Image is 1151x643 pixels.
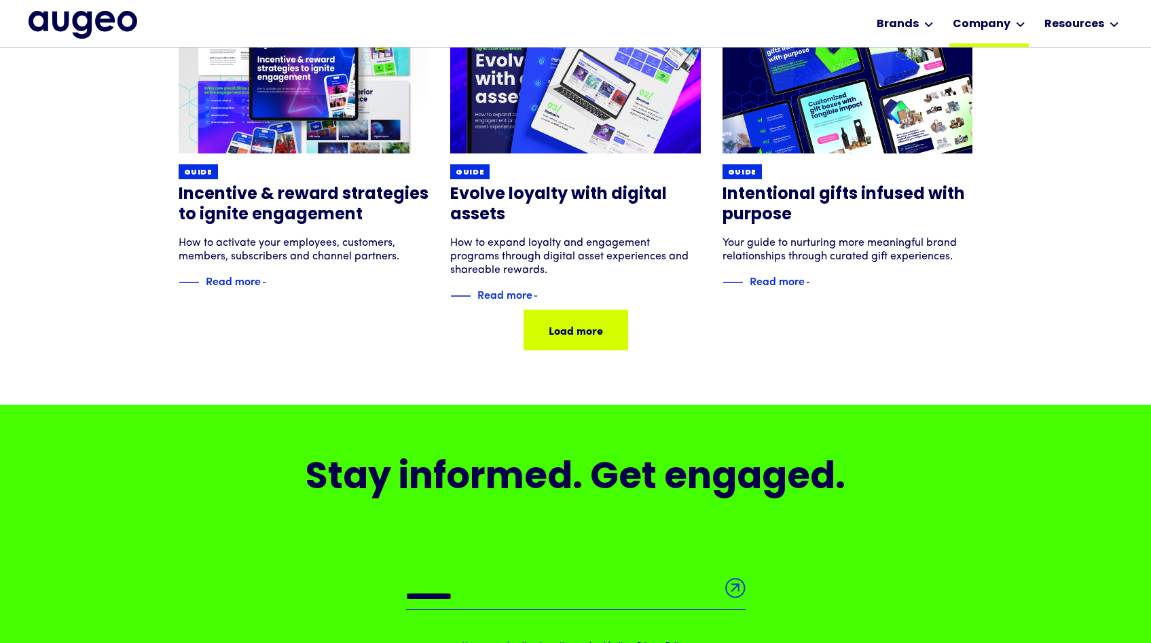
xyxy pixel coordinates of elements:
[456,168,484,178] div: Guide
[184,168,213,178] div: Guide
[524,310,628,350] a: Next Page
[306,459,845,499] h2: Stay informed. Get engaged.
[179,274,199,291] img: Blue decorative line
[725,578,746,606] input: Submit
[406,584,746,617] form: Email Form
[728,168,756,178] div: Guide
[1044,16,1104,33] div: Resources
[450,5,701,304] a: GuideEvolve loyalty with digital assetsHow to expand loyalty and engagement programs through digi...
[450,236,701,277] div: How to expand loyalty and engagement programs through digital asset experiences and shareable rew...
[179,5,429,291] a: GuideIncentive & reward strategies to ignite engagementHow to activate your employees, customers,...
[450,185,701,225] h3: Evolve loyalty with digital assets
[953,16,1010,33] div: Company
[477,286,532,302] div: Read more
[29,11,137,38] img: Augeo's full logo in midnight blue.
[877,16,919,33] div: Brands
[206,272,261,289] div: Read more
[179,310,973,350] div: List
[806,274,826,291] img: Blue text arrow
[29,11,137,38] a: home
[723,185,973,225] h3: Intentional gifts infused with purpose
[450,288,471,304] img: Blue decorative line
[723,274,743,291] img: Blue decorative line
[534,288,554,304] img: Blue text arrow
[262,274,282,291] img: Blue text arrow
[750,272,805,289] div: Read more
[723,236,973,263] div: Your guide to nurturing more meaningful brand relationships through curated gift experiences.
[179,236,429,263] div: How to activate your employees, customers, members, subscribers and channel partners.
[179,185,429,225] h3: Incentive & reward strategies to ignite engagement
[723,5,973,291] a: GuideIntentional gifts infused with purposeYour guide to nurturing more meaningful brand relation...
